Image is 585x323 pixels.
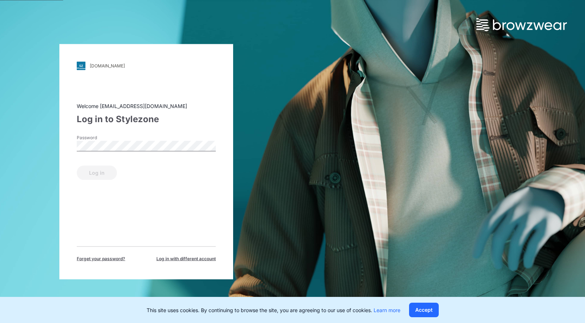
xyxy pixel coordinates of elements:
img: svg+xml;base64,PHN2ZyB3aWR0aD0iMjgiIGhlaWdodD0iMjgiIHZpZXdCb3g9IjAgMCAyOCAyOCIgZmlsbD0ibm9uZSIgeG... [77,61,85,70]
span: Forget your password? [77,255,125,262]
div: Log in to Stylezone [77,112,216,125]
a: [DOMAIN_NAME] [77,61,216,70]
label: Password [77,134,127,141]
a: Learn more [374,307,400,313]
img: browzwear-logo.73288ffb.svg [476,18,567,31]
div: Welcome [EMAIL_ADDRESS][DOMAIN_NAME] [77,102,216,109]
div: [DOMAIN_NAME] [90,63,125,69]
button: Accept [409,303,439,317]
span: Log in with different account [156,255,216,262]
p: This site uses cookies. By continuing to browse the site, you are agreeing to our use of cookies. [147,306,400,314]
